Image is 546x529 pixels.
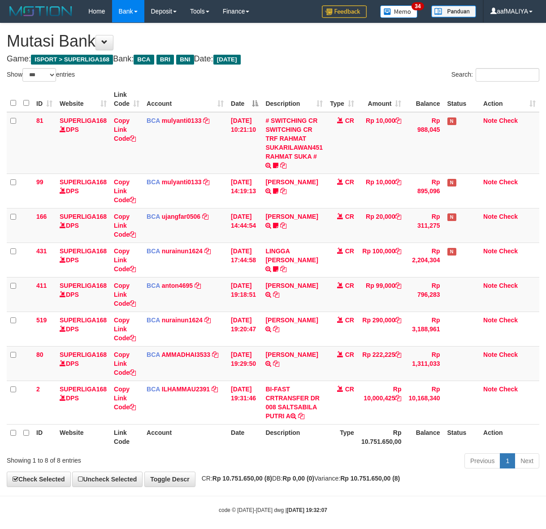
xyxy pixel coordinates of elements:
[405,208,443,243] td: Rp 311,275
[227,381,262,424] td: [DATE] 19:31:46
[56,243,110,277] td: DPS
[203,178,209,186] a: Copy mulyanti0133 to clipboard
[227,208,262,243] td: [DATE] 14:44:54
[204,317,211,324] a: Copy nurainun1624 to clipboard
[447,117,456,125] span: Has Note
[60,386,107,393] a: SUPERLIGA168
[405,173,443,208] td: Rp 895,096
[447,248,456,256] span: Has Note
[31,55,113,65] span: ISPORT > SUPERLIGA168
[499,282,518,289] a: Check
[358,312,405,346] td: Rp 290,000
[36,178,43,186] span: 99
[227,424,262,450] th: Date
[60,351,107,358] a: SUPERLIGA168
[273,291,279,298] a: Copy DINI MAELANI to clipboard
[162,213,200,220] a: ujangfar0506
[395,317,401,324] a: Copy Rp 290,000 to clipboard
[156,55,174,65] span: BRI
[219,507,327,513] small: code © [DATE]-[DATE] dwg |
[162,386,210,393] a: ILHAMMAU2391
[380,5,418,18] img: Button%20Memo.svg
[447,213,456,221] span: Has Note
[499,317,518,324] a: Check
[345,178,354,186] span: CR
[227,243,262,277] td: [DATE] 17:44:58
[147,247,160,255] span: BCA
[110,87,143,112] th: Link Code: activate to sort column ascending
[265,117,323,160] a: # SWITCHING CR SWITCHING CR TRF RAHMAT SUKARILAWAN451 RAHMAT SUKA #
[114,317,136,342] a: Copy Link Code
[358,243,405,277] td: Rp 100,000
[147,317,160,324] span: BCA
[204,247,211,255] a: Copy nurainun1624 to clipboard
[114,213,136,238] a: Copy Link Code
[345,117,354,124] span: CR
[444,87,480,112] th: Status
[144,472,195,487] a: Toggle Descr
[265,178,318,186] a: [PERSON_NAME]
[114,282,136,307] a: Copy Link Code
[431,5,476,17] img: panduan.png
[287,507,327,513] strong: [DATE] 19:32:07
[483,282,497,289] a: Note
[114,351,136,376] a: Copy Link Code
[36,386,40,393] span: 2
[147,351,160,358] span: BCA
[56,312,110,346] td: DPS
[476,68,539,82] input: Search:
[282,475,314,482] strong: Rp 0,00 (0)
[280,222,286,229] a: Copy NOVEN ELING PRAYOG to clipboard
[60,117,107,124] a: SUPERLIGA168
[227,277,262,312] td: [DATE] 19:18:51
[7,472,71,487] a: Check Selected
[405,381,443,424] td: Rp 10,168,340
[143,424,227,450] th: Account
[227,112,262,174] td: [DATE] 10:21:10
[405,312,443,346] td: Rp 3,188,961
[176,55,194,65] span: BNI
[265,282,318,289] a: [PERSON_NAME]
[162,247,203,255] a: nurainun1624
[345,351,354,358] span: CR
[147,386,160,393] span: BCA
[262,87,326,112] th: Description: activate to sort column ascending
[340,475,400,482] strong: Rp 10.751.650,00 (8)
[405,346,443,381] td: Rp 1,311,033
[280,187,286,195] a: Copy MUHAMMAD REZA to clipboard
[358,346,405,381] td: Rp 222,225
[451,68,539,82] label: Search:
[114,386,136,411] a: Copy Link Code
[36,351,43,358] span: 80
[56,277,110,312] td: DPS
[213,55,241,65] span: [DATE]
[483,351,497,358] a: Note
[265,351,318,358] a: [PERSON_NAME]
[405,112,443,174] td: Rp 988,045
[444,424,480,450] th: Status
[147,178,160,186] span: BCA
[147,117,160,124] span: BCA
[56,424,110,450] th: Website
[7,32,539,50] h1: Mutasi Bank
[405,277,443,312] td: Rp 796,283
[162,178,202,186] a: mulyanti0133
[114,117,136,142] a: Copy Link Code
[395,247,401,255] a: Copy Rp 100,000 to clipboard
[265,213,318,220] a: [PERSON_NAME]
[162,317,203,324] a: nurainun1624
[212,475,272,482] strong: Rp 10.751.650,00 (8)
[405,424,443,450] th: Balance
[147,282,160,289] span: BCA
[36,247,47,255] span: 431
[480,424,539,450] th: Action
[60,247,107,255] a: SUPERLIGA168
[7,4,75,18] img: MOTION_logo.png
[499,386,518,393] a: Check
[273,325,279,333] a: Copy HERI SUSANTO to clipboard
[60,178,107,186] a: SUPERLIGA168
[56,208,110,243] td: DPS
[326,424,358,450] th: Type
[36,317,47,324] span: 519
[262,424,326,450] th: Description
